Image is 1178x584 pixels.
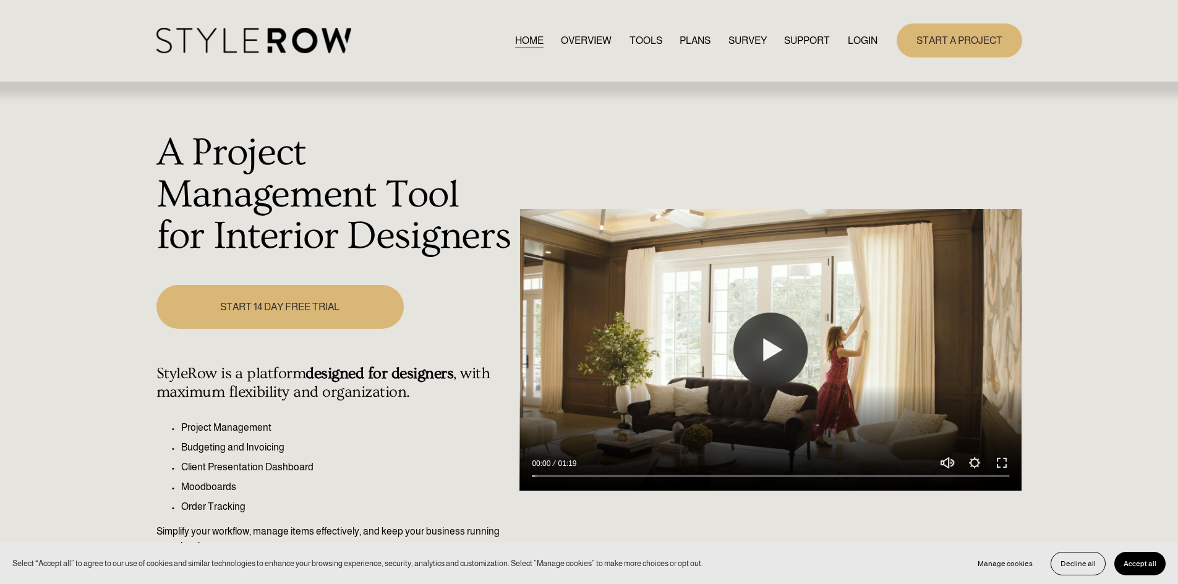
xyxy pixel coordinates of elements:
[532,457,553,470] div: Current time
[784,32,830,49] a: folder dropdown
[897,23,1022,57] a: START A PROJECT
[733,313,808,387] button: Play
[968,552,1042,575] button: Manage cookies
[1124,559,1156,568] span: Accept all
[181,499,513,514] p: Order Tracking
[181,420,513,435] p: Project Management
[181,460,513,475] p: Client Presentation Dashboard
[1114,552,1166,575] button: Accept all
[532,472,1009,481] input: Seek
[515,32,544,49] a: HOME
[728,32,767,49] a: SURVEY
[630,32,662,49] a: TOOLS
[978,559,1033,568] span: Manage cookies
[181,440,513,455] p: Budgeting and Invoicing
[156,132,513,258] h1: A Project Management Tool for Interior Designers
[156,28,351,53] img: StyleRow
[156,365,513,402] h4: StyleRow is a platform , with maximum flexibility and organization.
[181,480,513,494] p: Moodboards
[561,32,612,49] a: OVERVIEW
[553,457,579,470] div: Duration
[156,285,404,329] a: START 14 DAY FREE TRIAL
[156,524,513,554] p: Simplify your workflow, manage items effectively, and keep your business running seamlessly.
[680,32,711,49] a: PLANS
[1061,559,1096,568] span: Decline all
[784,33,830,48] span: SUPPORT
[1051,552,1106,575] button: Decline all
[848,32,877,49] a: LOGIN
[12,557,703,569] p: Select “Accept all” to agree to our use of cookies and similar technologies to enhance your brows...
[305,365,453,383] strong: designed for designers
